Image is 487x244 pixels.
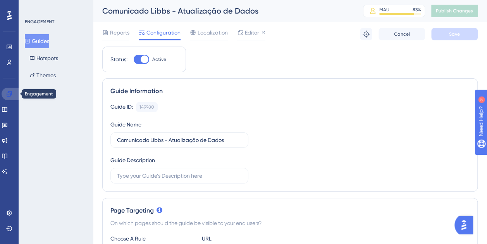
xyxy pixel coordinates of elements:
[117,171,242,180] input: Type your Guide’s Description here
[413,7,421,13] div: 83 %
[102,5,344,16] div: Comunicado Libbs - Atualização de Dados
[25,34,49,48] button: Guides
[198,28,228,37] span: Localization
[25,19,54,25] div: ENGAGEMENT
[394,31,410,37] span: Cancel
[54,4,56,10] div: 2
[110,218,470,228] div: On which pages should the guide be visible to your end users?
[110,102,133,112] div: Guide ID:
[454,213,478,237] iframe: UserGuiding AI Assistant Launcher
[431,5,478,17] button: Publish Changes
[18,2,48,11] span: Need Help?
[110,206,470,215] div: Page Targeting
[202,234,287,243] div: URL
[449,31,460,37] span: Save
[379,28,425,40] button: Cancel
[25,51,63,65] button: Hotspots
[110,234,196,243] div: Choose A Rule
[146,28,181,37] span: Configuration
[110,55,127,64] div: Status:
[431,28,478,40] button: Save
[139,104,154,110] div: 149980
[110,87,470,96] div: Guide Information
[436,8,473,14] span: Publish Changes
[110,120,141,129] div: Guide Name
[152,56,166,62] span: Active
[245,28,259,37] span: Editor
[379,7,389,13] div: MAU
[25,68,60,82] button: Themes
[110,28,129,37] span: Reports
[117,136,242,144] input: Type your Guide’s Name here
[110,156,155,165] div: Guide Description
